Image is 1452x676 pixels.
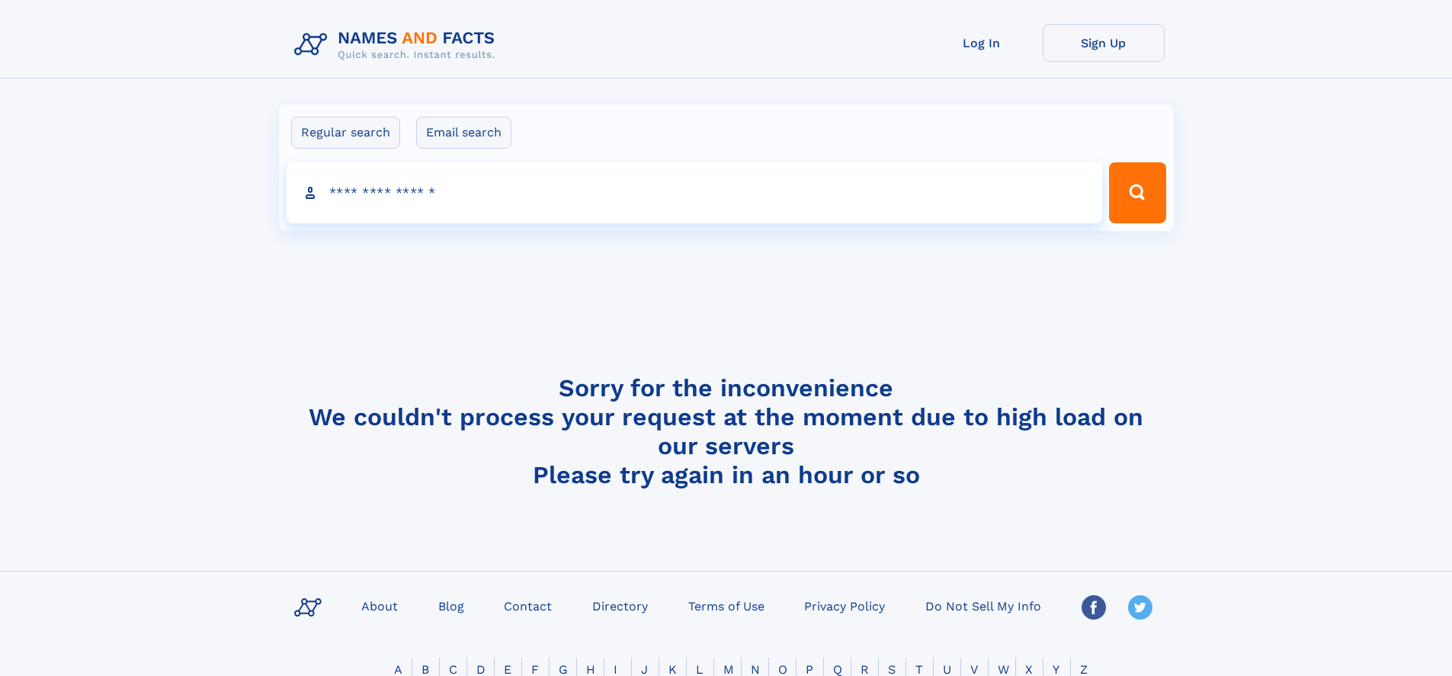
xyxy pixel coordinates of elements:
label: Regular search [291,117,400,149]
img: Twitter [1128,595,1152,620]
a: Blog [432,594,470,617]
img: Logo Names and Facts [288,24,508,66]
a: Sign Up [1043,24,1165,62]
h4: Sorry for the inconvenience We couldn't process your request at the moment due to high load on ou... [288,373,1165,489]
a: Terms of Use [682,594,771,617]
button: Search Button [1109,162,1165,223]
a: Log In [921,24,1043,62]
a: Contact [498,594,558,617]
a: Directory [586,594,654,617]
a: Do Not Sell My Info [919,594,1047,617]
a: About [355,594,404,617]
input: search input [287,162,1103,223]
img: Facebook [1082,595,1106,620]
a: Privacy Policy [798,594,891,617]
label: Email search [416,117,511,149]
